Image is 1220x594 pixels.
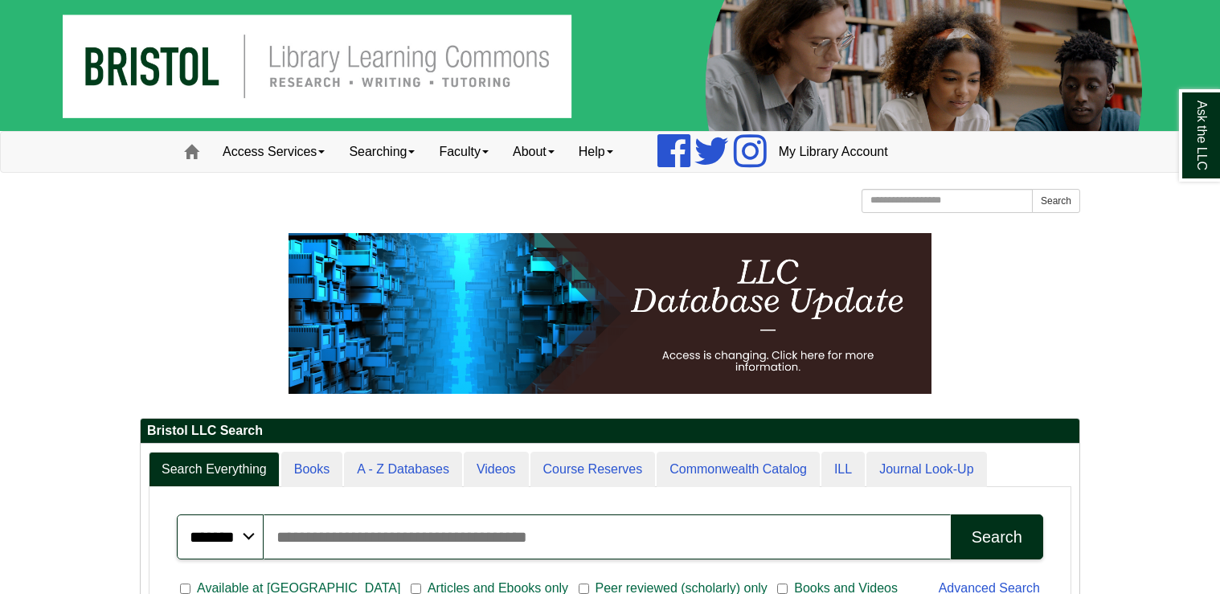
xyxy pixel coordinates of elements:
[427,132,501,172] a: Faculty
[657,452,820,488] a: Commonwealth Catalog
[281,452,342,488] a: Books
[289,233,931,394] img: HTML tutorial
[464,452,529,488] a: Videos
[337,132,427,172] a: Searching
[866,452,986,488] a: Journal Look-Up
[149,452,280,488] a: Search Everything
[211,132,337,172] a: Access Services
[501,132,567,172] a: About
[1032,189,1080,213] button: Search
[951,514,1043,559] button: Search
[821,452,865,488] a: ILL
[972,528,1022,547] div: Search
[530,452,656,488] a: Course Reserves
[767,132,900,172] a: My Library Account
[141,419,1079,444] h2: Bristol LLC Search
[567,132,625,172] a: Help
[344,452,462,488] a: A - Z Databases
